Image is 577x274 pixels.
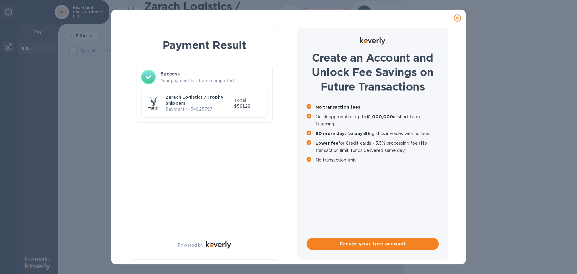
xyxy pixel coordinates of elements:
[316,105,360,109] b: No transaction fees
[316,156,439,164] p: No transaction limit
[316,130,439,137] p: all logistics invoices with no fees
[178,242,203,248] p: Powered by
[206,241,231,248] img: Logo
[307,238,439,250] button: Create your free account
[139,38,270,53] h1: Payment Result
[234,98,246,103] b: Total
[307,51,439,94] h1: Create an Account and Unlock Fee Savings on Future Transactions
[316,131,363,136] b: 60 more days to pay
[316,140,439,154] p: for Credit cards - 3.5% processing fee (No transaction limit, funds delivered same day)
[316,141,338,146] b: Lower fee
[166,94,232,106] p: Zarach Logistics / Trophy Shippers
[160,78,267,84] p: Your payment has been completed.
[366,114,393,119] b: $1,000,000
[311,240,434,248] span: Create your free account
[360,37,385,45] img: Logo
[234,103,262,109] p: $581.28
[166,106,232,112] p: Payment № 54925797
[160,70,267,78] h3: Success
[316,113,439,128] p: Quick approval for up to in short term financing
